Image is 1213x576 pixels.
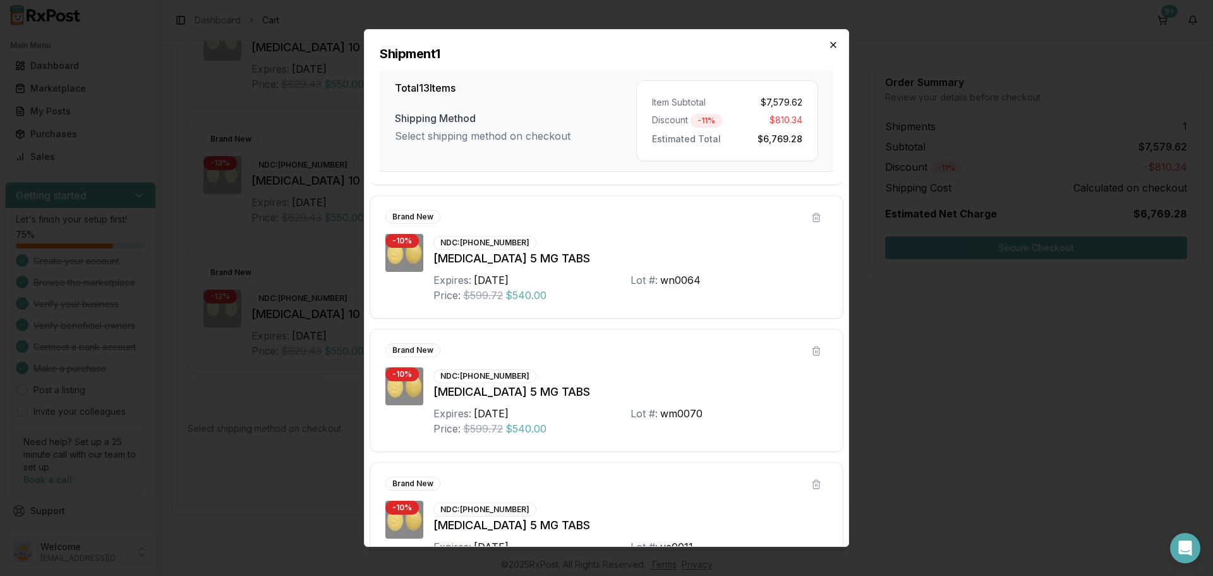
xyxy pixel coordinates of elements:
img: Farxiga 5 MG TABS [385,234,423,272]
div: Brand New [385,343,440,357]
div: Select shipping method on checkout [395,128,636,144]
div: NDC: [PHONE_NUMBER] [433,369,536,383]
img: Farxiga 5 MG TABS [385,501,423,539]
div: [MEDICAL_DATA] 5 MG TABS [433,383,828,401]
div: Item Subtotal [652,96,722,109]
div: - 10 % [385,367,419,381]
img: Farxiga 5 MG TABS [385,367,423,405]
div: Lot #: [631,539,658,555]
div: [DATE] [474,406,509,421]
div: NDC: [PHONE_NUMBER] [433,503,536,517]
div: [DATE] [474,273,509,288]
div: Lot #: [631,273,658,288]
div: wn0064 [660,273,701,288]
span: $599.72 [463,288,503,303]
span: $540.00 [505,288,546,303]
div: - 10 % [385,234,419,248]
div: [MEDICAL_DATA] 5 MG TABS [433,517,828,534]
div: Expires: [433,539,471,555]
div: Price: [433,421,461,436]
span: Estimated Total [652,131,721,144]
div: [DATE] [474,539,509,555]
div: - 11 % [691,114,722,128]
h2: Shipment 1 [380,45,833,63]
div: Expires: [433,406,471,421]
div: Brand New [385,210,440,224]
span: Discount [652,114,688,128]
div: [MEDICAL_DATA] 5 MG TABS [433,250,828,267]
div: Expires: [433,273,471,288]
span: $599.72 [463,421,503,436]
div: wm0070 [660,406,703,421]
span: $6,769.28 [757,131,802,144]
div: yc0011 [660,539,693,555]
h3: Total 13 Items [395,80,636,95]
div: Price: [433,288,461,303]
span: $540.00 [505,421,546,436]
div: - 10 % [385,501,419,515]
div: Lot #: [631,406,658,421]
div: $7,579.62 [732,96,802,109]
div: $810.34 [732,114,802,128]
div: Shipping Method [395,111,636,126]
div: NDC: [PHONE_NUMBER] [433,236,536,250]
div: Brand New [385,477,440,491]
